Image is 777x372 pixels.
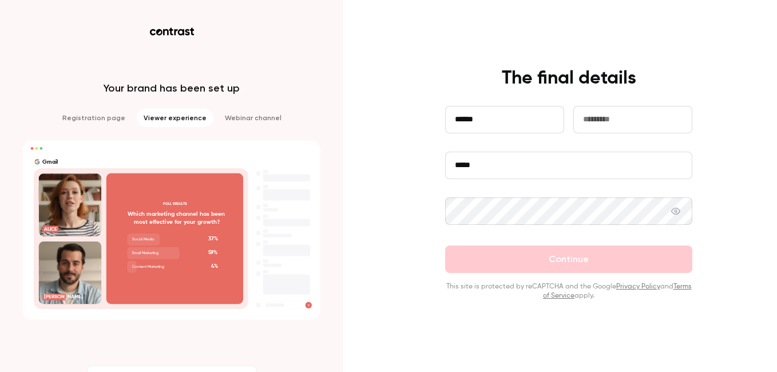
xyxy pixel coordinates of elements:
[543,283,692,299] a: Terms of Service
[445,282,692,300] p: This site is protected by reCAPTCHA and the Google and apply.
[616,283,660,290] a: Privacy Policy
[502,67,636,90] h4: The final details
[104,81,240,95] p: Your brand has been set up
[137,109,213,127] li: Viewer experience
[55,109,132,127] li: Registration page
[218,109,288,127] li: Webinar channel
